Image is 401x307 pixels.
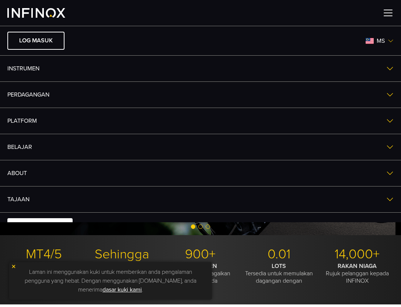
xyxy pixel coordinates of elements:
[102,286,142,293] a: dasar kuki kami
[272,262,286,270] strong: LOTS
[191,224,195,229] span: Go to slide 1
[321,262,394,285] p: Rujuk pelanggan kepada INFINOX
[164,246,237,262] p: 900+
[13,266,208,296] p: Laman ini menggunakan kuki untuk memberikan anda pengalaman pengguna yang hebat. Dengan menggunak...
[7,218,73,236] a: Pendaftaran
[206,224,210,229] span: Go to slide 3
[7,246,80,262] p: MT4/5
[7,262,80,285] p: Dengan alat dagangan moden
[198,224,203,229] span: Go to slide 2
[321,246,394,262] p: 14,000+
[338,262,377,270] strong: RAKAN NIAGA
[374,36,388,45] span: ms
[243,262,315,285] p: Tersedia untuk memulakan dagangan dengan
[11,264,16,269] img: yellow close icon
[243,246,315,262] p: 0.01
[7,32,64,50] a: Log masuk
[86,246,159,279] p: Sehingga 1:1000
